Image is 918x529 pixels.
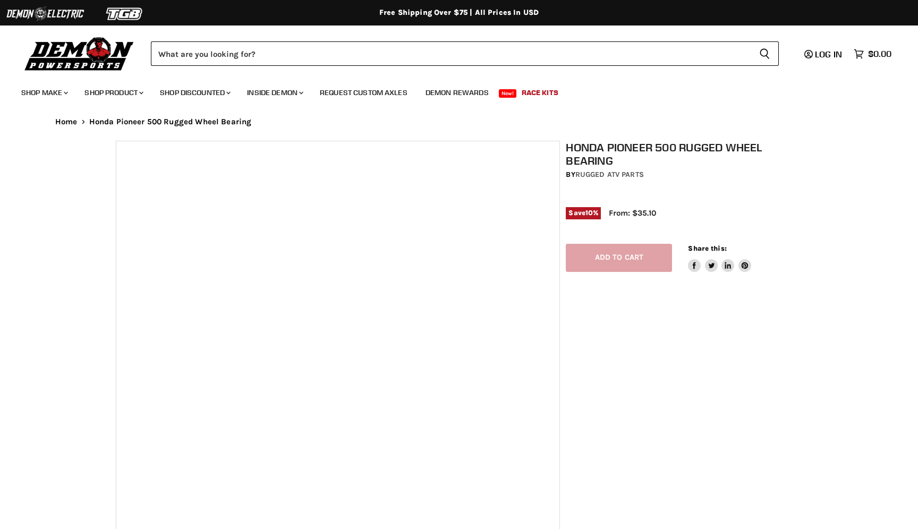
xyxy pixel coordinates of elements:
a: Race Kits [514,82,566,104]
span: From: $35.10 [609,208,656,218]
button: Search [751,41,779,66]
a: Shop Discounted [152,82,237,104]
div: by [566,169,808,181]
a: Shop Make [13,82,74,104]
img: Demon Powersports [21,35,138,72]
a: Rugged ATV Parts [575,170,644,179]
div: Free Shipping Over $75 | All Prices In USD [34,8,884,18]
ul: Main menu [13,78,889,104]
a: Inside Demon [239,82,310,104]
a: Home [55,117,78,126]
span: $0.00 [868,49,891,59]
a: Request Custom Axles [312,82,415,104]
span: 10 [585,209,593,217]
a: $0.00 [848,46,897,62]
form: Product [151,41,779,66]
aside: Share this: [688,244,751,272]
img: Demon Electric Logo 2 [5,4,85,24]
h1: Honda Pioneer 500 Rugged Wheel Bearing [566,141,808,167]
span: Honda Pioneer 500 Rugged Wheel Bearing [89,117,252,126]
span: Share this: [688,244,726,252]
span: Save % [566,207,601,219]
span: Log in [815,49,842,59]
img: TGB Logo 2 [85,4,165,24]
a: Demon Rewards [418,82,497,104]
a: Log in [800,49,848,59]
span: New! [499,89,517,98]
nav: Breadcrumbs [34,117,884,126]
a: Shop Product [76,82,150,104]
input: Search [151,41,751,66]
